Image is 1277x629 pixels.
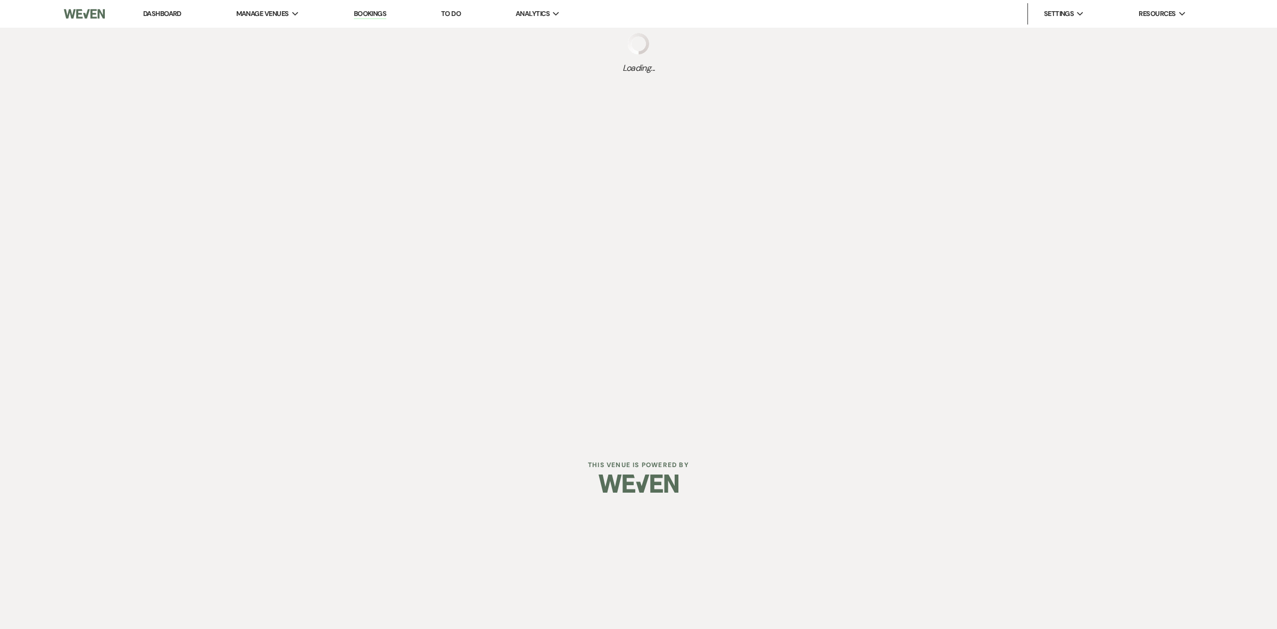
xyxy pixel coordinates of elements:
span: Settings [1044,9,1074,19]
img: Weven Logo [64,3,105,25]
img: loading spinner [628,33,649,54]
a: Dashboard [143,9,181,18]
span: Manage Venues [236,9,289,19]
span: Loading... [623,62,655,75]
a: Bookings [354,9,387,19]
span: Analytics [516,9,550,19]
img: Weven Logo [599,465,678,502]
a: To Do [441,9,461,18]
span: Resources [1139,9,1175,19]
